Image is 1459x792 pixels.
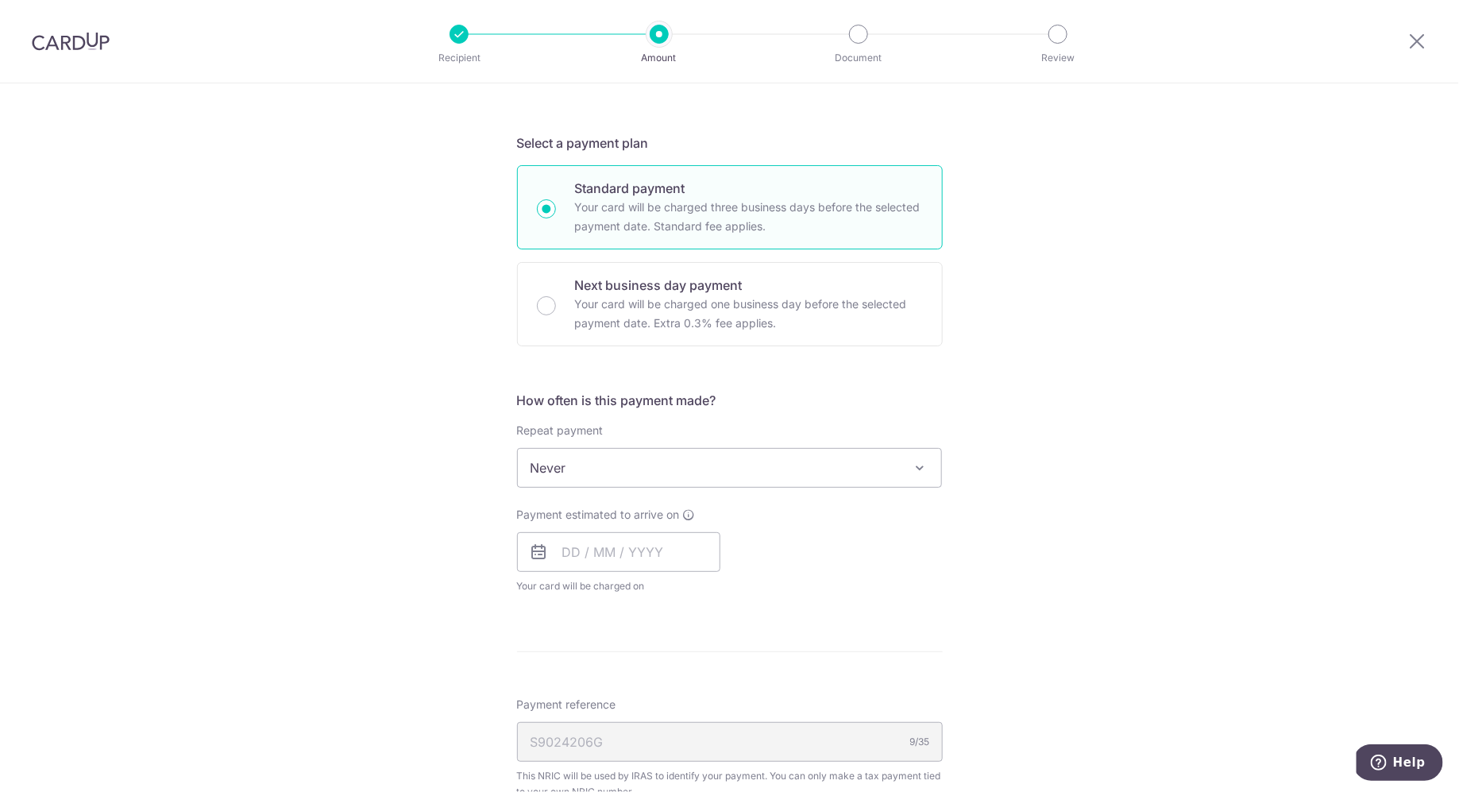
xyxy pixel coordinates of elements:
p: Recipient [400,50,518,66]
p: Amount [600,50,718,66]
span: Payment reference [517,697,616,713]
p: Review [999,50,1117,66]
h5: How often is this payment made? [517,391,943,410]
span: Your card will be charged on [517,578,720,594]
p: Your card will be charged three business days before the selected payment date. Standard fee appl... [575,198,923,236]
span: Never [518,449,942,487]
input: DD / MM / YYYY [517,532,720,572]
label: Repeat payment [517,423,604,438]
p: Your card will be charged one business day before the selected payment date. Extra 0.3% fee applies. [575,295,923,333]
h5: Select a payment plan [517,133,943,153]
img: CardUp [32,32,110,51]
div: 9/35 [910,734,930,750]
span: Never [517,448,943,488]
span: Payment estimated to arrive on [517,507,680,523]
p: Next business day payment [575,276,923,295]
iframe: Opens a widget where you can find more information [1357,744,1443,784]
p: Document [800,50,917,66]
p: Standard payment [575,179,923,198]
